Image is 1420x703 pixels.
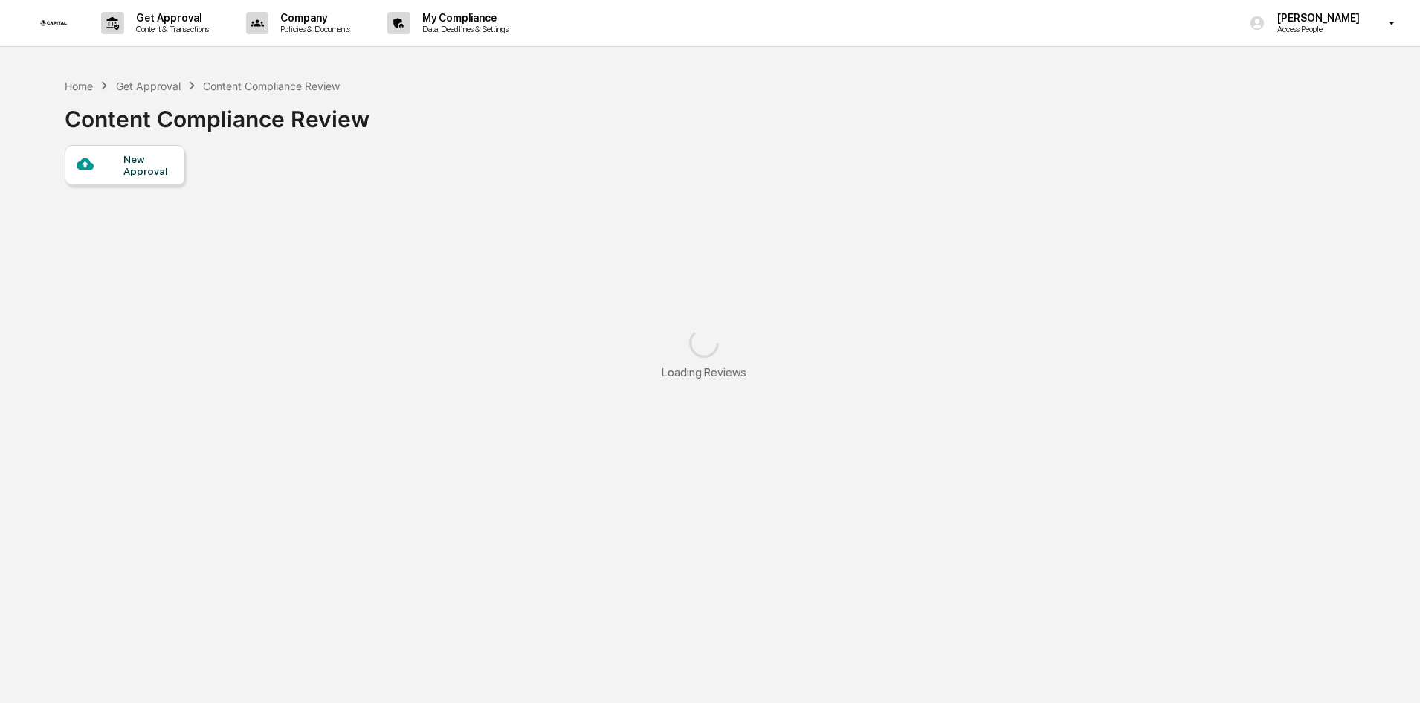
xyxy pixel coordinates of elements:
div: Get Approval [116,80,181,92]
div: Content Compliance Review [65,94,369,132]
div: Home [65,80,93,92]
p: Content & Transactions [124,24,216,34]
p: [PERSON_NAME] [1265,12,1367,24]
p: Data, Deadlines & Settings [410,24,516,34]
p: My Compliance [410,12,516,24]
div: Loading Reviews [662,365,746,379]
p: Access People [1265,24,1367,34]
div: Content Compliance Review [203,80,340,92]
p: Get Approval [124,12,216,24]
div: New Approval [123,153,173,177]
p: Policies & Documents [268,24,358,34]
img: logo [36,16,71,31]
p: Company [268,12,358,24]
